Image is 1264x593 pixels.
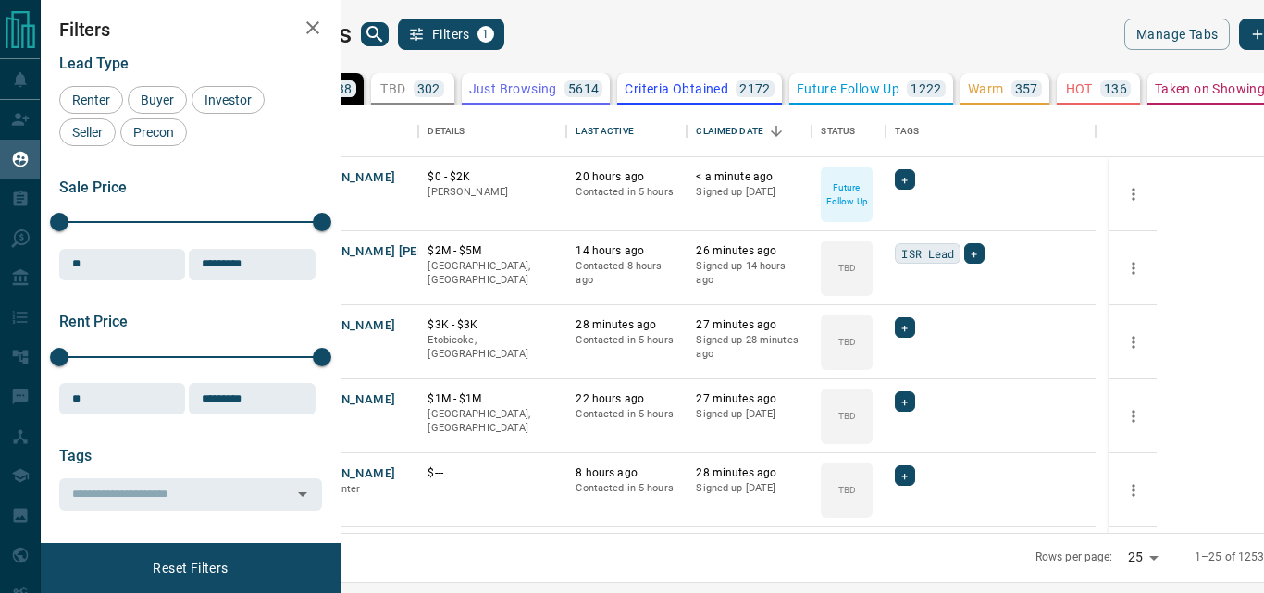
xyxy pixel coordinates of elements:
[298,391,395,409] button: [PERSON_NAME]
[838,261,856,275] p: TBD
[696,105,763,157] div: Claimed Date
[298,243,495,261] button: [PERSON_NAME] [PERSON_NAME]
[696,185,802,200] p: Signed up [DATE]
[428,407,557,436] p: [GEOGRAPHIC_DATA], [GEOGRAPHIC_DATA]
[417,82,440,95] p: 302
[696,481,802,496] p: Signed up [DATE]
[59,313,128,330] span: Rent Price
[968,82,1004,95] p: Warm
[428,169,557,185] p: $0 - $2K
[895,317,914,338] div: +
[568,82,600,95] p: 5614
[141,552,240,584] button: Reset Filters
[625,82,728,95] p: Criteria Obtained
[134,93,180,107] span: Buyer
[128,86,187,114] div: Buyer
[739,82,771,95] p: 2172
[576,465,677,481] p: 8 hours ago
[964,243,984,264] div: +
[696,391,802,407] p: 27 minutes ago
[696,243,802,259] p: 26 minutes ago
[901,392,908,411] span: +
[428,333,557,362] p: Etobicoke, [GEOGRAPHIC_DATA]
[1104,82,1127,95] p: 136
[298,465,395,483] button: [PERSON_NAME]
[428,465,557,481] p: $---
[576,333,677,348] p: Contacted in 5 hours
[576,481,677,496] p: Contacted in 5 hours
[59,86,123,114] div: Renter
[576,169,677,185] p: 20 hours ago
[290,481,316,507] button: Open
[576,317,677,333] p: 28 minutes ago
[398,19,504,50] button: Filters1
[66,125,109,140] span: Seller
[1066,82,1093,95] p: HOT
[1120,180,1147,208] button: more
[469,82,557,95] p: Just Browsing
[901,466,908,485] span: +
[696,465,802,481] p: 28 minutes ago
[696,259,802,288] p: Signed up 14 hours ago
[838,483,856,497] p: TBD
[1120,328,1147,356] button: more
[895,169,914,190] div: +
[576,259,677,288] p: Contacted 8 hours ago
[838,335,856,349] p: TBD
[901,244,954,263] span: ISR Lead
[59,543,173,561] span: Opportunity Type
[576,185,677,200] p: Contacted in 5 hours
[895,391,914,412] div: +
[192,86,265,114] div: Investor
[886,105,1096,157] div: Tags
[797,82,899,95] p: Future Follow Up
[289,105,418,157] div: Name
[418,105,566,157] div: Details
[971,244,977,263] span: +
[901,318,908,337] span: +
[1121,544,1165,571] div: 25
[901,170,908,189] span: +
[696,407,802,422] p: Signed up [DATE]
[198,93,258,107] span: Investor
[576,391,677,407] p: 22 hours ago
[576,105,633,157] div: Last Active
[428,105,465,157] div: Details
[1035,550,1113,565] p: Rows per page:
[812,105,886,157] div: Status
[1124,19,1230,50] button: Manage Tabs
[59,179,127,196] span: Sale Price
[428,391,557,407] p: $1M - $1M
[428,185,557,200] p: [PERSON_NAME]
[1120,402,1147,430] button: more
[428,243,557,259] p: $2M - $5M
[120,118,187,146] div: Precon
[428,317,557,333] p: $3K - $3K
[59,447,92,464] span: Tags
[380,82,405,95] p: TBD
[576,407,677,422] p: Contacted in 5 hours
[479,28,492,41] span: 1
[895,465,914,486] div: +
[361,22,389,46] button: search button
[687,105,812,157] div: Claimed Date
[576,243,677,259] p: 14 hours ago
[298,169,395,187] button: [PERSON_NAME]
[696,169,802,185] p: < a minute ago
[1120,254,1147,282] button: more
[823,180,871,208] p: Future Follow Up
[911,82,942,95] p: 1222
[763,118,789,144] button: Sort
[298,317,395,335] button: [PERSON_NAME]
[59,19,322,41] h2: Filters
[821,105,855,157] div: Status
[895,105,919,157] div: Tags
[1120,476,1147,504] button: more
[566,105,687,157] div: Last Active
[66,93,117,107] span: Renter
[59,118,116,146] div: Seller
[838,409,856,423] p: TBD
[127,125,180,140] span: Precon
[696,317,802,333] p: 27 minutes ago
[1015,82,1038,95] p: 357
